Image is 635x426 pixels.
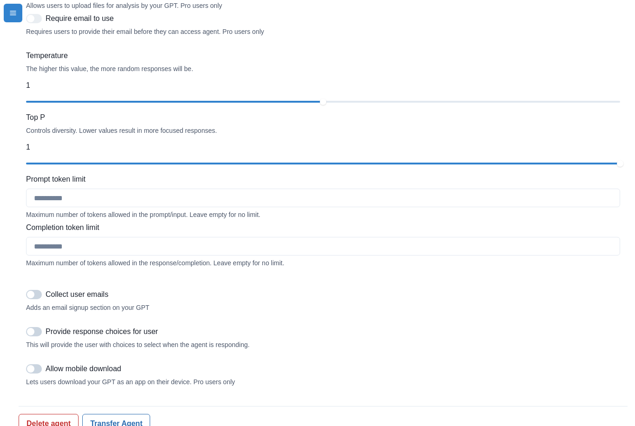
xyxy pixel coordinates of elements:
[26,80,620,91] p: 1
[26,211,620,218] div: Maximum number of tokens allowed in the prompt/input. Leave empty for no limit.
[46,326,158,337] p: Provide response choices for user
[26,28,620,35] div: Requires users to provide their email before they can access agent. Pro users only
[26,378,620,386] div: Lets users download your GPT as an app on their device. Pro users only
[26,65,620,72] div: The higher this value, the more random responses will be.
[26,304,620,311] div: Adds an email signup section on your GPT
[26,142,620,153] p: 1
[26,222,615,233] label: Completion token limit
[46,363,121,374] p: Allow mobile download
[320,98,326,105] div: slider-ex-1
[46,13,114,24] p: Require email to use
[26,259,620,267] div: Maximum number of tokens allowed in the response/completion. Leave empty for no limit.
[26,112,615,123] label: Top P
[26,341,620,348] div: This will provide the user with choices to select when the agent is responding.
[4,4,22,22] button: menu-icon
[617,160,623,167] div: slider-ex-2
[26,127,620,134] div: Controls diversity. Lower values result in more focused responses.
[46,289,108,300] p: Collect user emails
[26,50,615,61] label: Temperature
[26,174,615,185] label: Prompt token limit
[26,2,620,9] div: Allows users to upload files for analysis by your GPT. Pro users only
